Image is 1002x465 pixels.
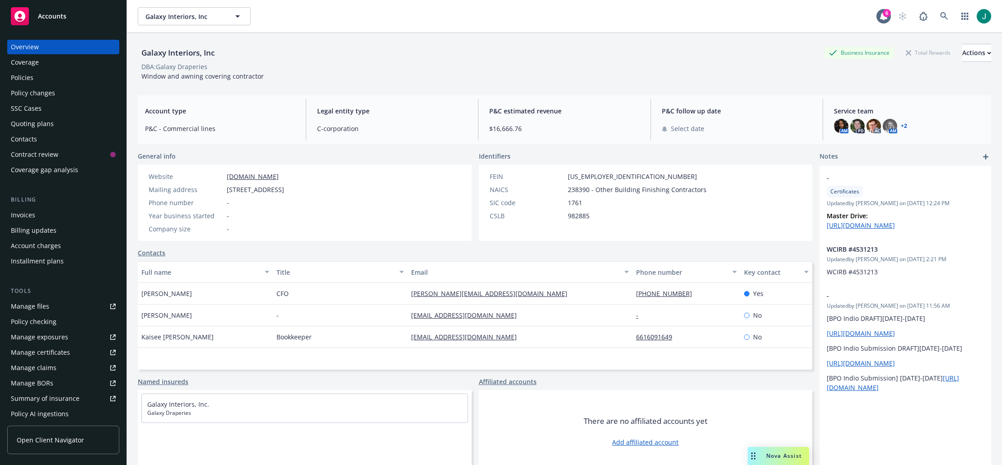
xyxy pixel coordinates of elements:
[584,416,707,427] span: There are no affiliated accounts yet
[11,391,80,406] div: Summary of insurance
[11,345,70,360] div: Manage certificates
[914,7,932,25] a: Report a Bug
[227,224,229,234] span: -
[11,132,37,146] div: Contacts
[138,7,251,25] button: Galaxy Interiors, Inc
[827,329,895,338] a: [URL][DOMAIN_NAME]
[7,4,119,29] a: Accounts
[748,447,809,465] button: Nova Assist
[149,211,223,221] div: Year business started
[11,223,56,238] div: Billing updates
[147,400,209,409] a: Galaxy Interiors, Inc.
[411,311,524,319] a: [EMAIL_ADDRESS][DOMAIN_NAME]
[7,330,119,344] span: Manage exposures
[901,47,955,58] div: Total Rewards
[827,268,878,276] span: WCIRB #4531213
[227,198,229,207] span: -
[11,117,54,131] div: Quoting plans
[7,345,119,360] a: Manage certificates
[479,151,510,161] span: Identifiers
[980,151,991,162] a: add
[411,289,575,298] a: [PERSON_NAME][EMAIL_ADDRESS][DOMAIN_NAME]
[7,223,119,238] a: Billing updates
[276,310,279,320] span: -
[819,166,991,237] div: -CertificatesUpdatedby [PERSON_NAME] on [DATE] 12:24 PMMaster Drive: [URL][DOMAIN_NAME]
[317,124,467,133] span: C-corporation
[7,101,119,116] a: SSC Cases
[662,106,812,116] span: P&C follow up date
[753,289,763,298] span: Yes
[636,289,699,298] a: [PHONE_NUMBER]
[7,55,119,70] a: Coverage
[276,289,289,298] span: CFO
[145,106,295,116] span: Account type
[671,124,704,133] span: Select date
[7,132,119,146] a: Contacts
[11,299,49,314] div: Manage files
[636,333,679,341] a: 6616091649
[883,9,891,17] div: 6
[141,72,264,80] span: Window and awning covering contractor
[568,198,582,207] span: 1761
[141,268,259,277] div: Full name
[819,284,991,399] div: -Updatedby [PERSON_NAME] on [DATE] 11:56 AM[BPO Indio DRAFT][DATE]-[DATE][URL][DOMAIN_NAME][BPO I...
[7,147,119,162] a: Contract review
[866,119,881,133] img: photo
[11,376,53,390] div: Manage BORs
[883,119,897,133] img: photo
[753,332,762,342] span: No
[753,310,762,320] span: No
[138,151,176,161] span: General info
[827,359,895,367] a: [URL][DOMAIN_NAME]
[147,409,462,417] span: Galaxy Draperies
[317,106,467,116] span: Legal entity type
[834,119,848,133] img: photo
[824,47,894,58] div: Business Insurance
[568,185,707,194] span: 238390 - Other Building Finishing Contractors
[7,40,119,54] a: Overview
[744,268,799,277] div: Key contact
[7,376,119,390] a: Manage BORs
[827,302,984,310] span: Updated by [PERSON_NAME] on [DATE] 11:56 AM
[11,407,69,421] div: Policy AI ingestions
[819,151,838,162] span: Notes
[141,289,192,298] span: [PERSON_NAME]
[7,361,119,375] a: Manage claims
[273,261,408,283] button: Title
[748,447,759,465] div: Drag to move
[490,185,564,194] div: NAICS
[276,332,312,342] span: Bookkeeper
[149,224,223,234] div: Company size
[612,437,679,447] a: Add affiliated account
[11,163,78,177] div: Coverage gap analysis
[834,106,984,116] span: Service team
[766,452,802,460] span: Nova Assist
[138,261,273,283] button: Full name
[227,185,284,194] span: [STREET_ADDRESS]
[977,9,991,23] img: photo
[11,70,33,85] div: Policies
[490,172,564,181] div: FEIN
[568,211,590,221] span: 982885
[149,172,223,181] div: Website
[149,185,223,194] div: Mailing address
[956,7,974,25] a: Switch app
[149,198,223,207] div: Phone number
[827,173,960,183] span: -
[894,7,912,25] a: Start snowing
[11,361,56,375] div: Manage claims
[17,435,84,445] span: Open Client Navigator
[11,55,39,70] div: Coverage
[11,315,56,329] div: Policy checking
[7,208,119,222] a: Invoices
[407,261,632,283] button: Email
[489,106,639,116] span: P&C estimated revenue
[962,44,991,62] button: Actions
[850,119,865,133] img: photo
[411,333,524,341] a: [EMAIL_ADDRESS][DOMAIN_NAME]
[227,211,229,221] span: -
[141,62,207,71] div: DBA: Galaxy Draperies
[827,211,868,220] strong: Master Drive:
[7,254,119,268] a: Installment plans
[145,12,224,21] span: Galaxy Interiors, Inc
